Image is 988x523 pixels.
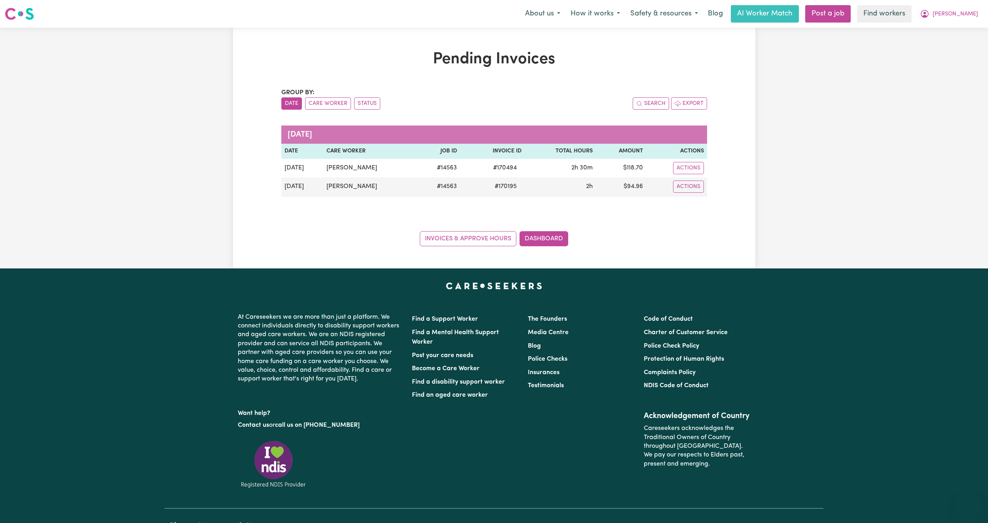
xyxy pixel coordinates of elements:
[446,283,542,289] a: Careseekers home page
[528,356,567,362] a: Police Checks
[323,144,417,159] th: Care Worker
[281,97,302,110] button: sort invoices by date
[412,316,478,322] a: Find a Support Worker
[305,97,351,110] button: sort invoices by care worker
[281,144,323,159] th: Date
[805,5,851,23] a: Post a job
[238,406,402,418] p: Want help?
[281,159,323,177] td: [DATE]
[703,5,728,23] a: Blog
[275,422,360,428] a: call us on [PHONE_NUMBER]
[644,343,699,349] a: Police Check Policy
[644,329,728,336] a: Charter of Customer Service
[354,97,380,110] button: sort invoices by paid status
[238,422,269,428] a: Contact us
[5,5,34,23] a: Careseekers logo
[596,144,646,159] th: Amount
[731,5,799,23] a: AI Worker Match
[644,382,709,389] a: NDIS Code of Conduct
[417,159,460,177] td: # 14563
[596,177,646,196] td: $ 94.96
[644,421,750,472] p: Careseekers acknowledges the Traditional Owners of Country throughout [GEOGRAPHIC_DATA]. We pay o...
[412,392,488,398] a: Find an aged care worker
[281,126,707,144] caption: [DATE]
[520,6,565,22] button: About us
[528,316,567,322] a: The Founders
[488,163,521,173] span: # 170494
[565,6,625,22] button: How it works
[528,382,564,389] a: Testimonials
[633,97,669,110] button: Search
[671,97,707,110] button: Export
[281,89,315,96] span: Group by:
[281,50,707,69] h1: Pending Invoices
[238,310,402,387] p: At Careseekers we are more than just a platform. We connect individuals directly to disability su...
[323,159,417,177] td: [PERSON_NAME]
[915,6,983,22] button: My Account
[586,183,593,190] span: 2 hours
[644,411,750,421] h2: Acknowledgement of Country
[644,369,696,376] a: Complaints Policy
[412,352,473,359] a: Post your care needs
[528,343,541,349] a: Blog
[673,162,704,174] button: Actions
[857,5,912,23] a: Find workers
[956,491,982,517] iframe: Button to launch messaging window, conversation in progress
[323,177,417,196] td: [PERSON_NAME]
[238,418,402,433] p: or
[596,159,646,177] td: $ 118.70
[571,165,593,171] span: 2 hours 30 minutes
[412,379,505,385] a: Find a disability support worker
[520,231,568,246] a: Dashboard
[644,356,724,362] a: Protection of Human Rights
[5,7,34,21] img: Careseekers logo
[460,144,525,159] th: Invoice ID
[412,365,480,372] a: Become a Care Worker
[528,329,569,336] a: Media Centre
[417,177,460,196] td: # 14563
[673,181,704,193] button: Actions
[412,329,499,345] a: Find a Mental Health Support Worker
[420,231,516,246] a: Invoices & Approve Hours
[625,6,703,22] button: Safety & resources
[417,144,460,159] th: Job ID
[281,177,323,196] td: [DATE]
[490,182,521,191] span: # 170195
[646,144,707,159] th: Actions
[933,10,978,19] span: [PERSON_NAME]
[528,369,559,376] a: Insurances
[238,439,309,489] img: Registered NDIS provider
[644,316,693,322] a: Code of Conduct
[525,144,596,159] th: Total Hours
